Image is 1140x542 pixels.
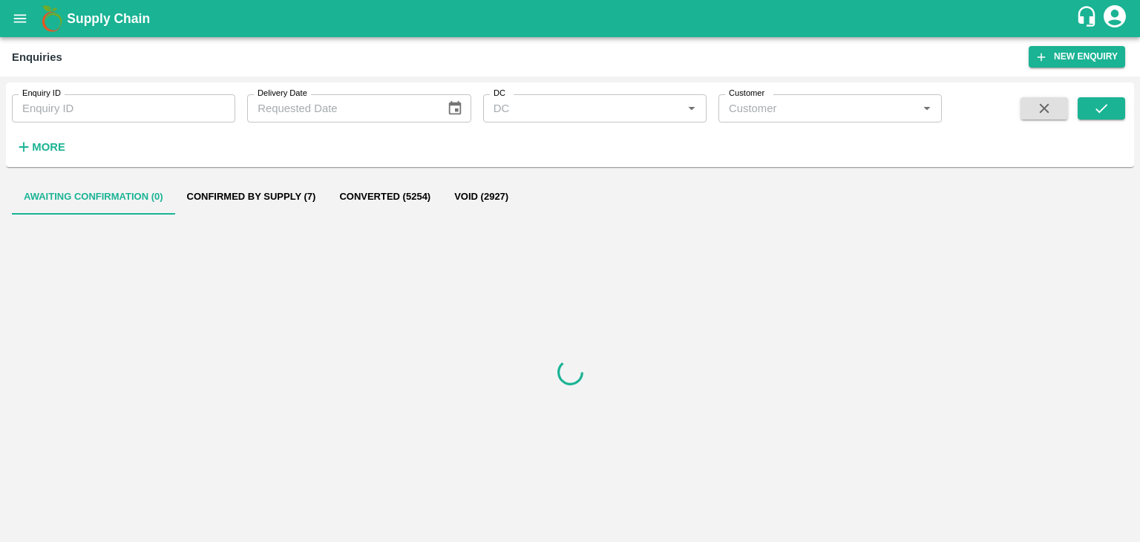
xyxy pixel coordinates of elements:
a: Supply Chain [67,8,1075,29]
button: Open [917,99,937,118]
input: Enquiry ID [12,94,235,123]
button: More [12,134,69,160]
button: Confirmed by supply (7) [175,179,328,215]
button: Void (2927) [442,179,520,215]
button: New Enquiry [1029,46,1125,68]
button: Converted (5254) [327,179,442,215]
input: Requested Date [247,94,435,123]
div: account of current user [1101,3,1128,34]
input: DC [488,99,678,118]
div: Enquiries [12,48,62,67]
button: Awaiting confirmation (0) [12,179,175,215]
b: Supply Chain [67,11,150,26]
button: Choose date [441,94,469,123]
label: DC [494,88,505,99]
label: Delivery Date [258,88,307,99]
label: Enquiry ID [22,88,61,99]
button: Open [682,99,701,118]
label: Customer [729,88,764,99]
input: Customer [723,99,913,118]
button: open drawer [3,1,37,36]
img: logo [37,4,67,33]
strong: More [32,141,65,153]
div: customer-support [1075,5,1101,32]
